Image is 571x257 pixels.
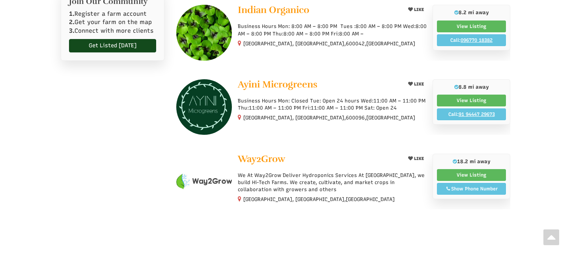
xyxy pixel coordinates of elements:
p: We At Way2Grow Deliver Hydroponics Services At [GEOGRAPHIC_DATA], we build Hi-Tech Farms. We crea... [238,172,427,194]
img: Way2Grow [176,154,232,209]
b: 1. [69,10,75,17]
p: 8.2 mi away [437,9,506,16]
span: Ayini Microgreens [238,78,317,90]
b: 3. [69,27,75,34]
small: [GEOGRAPHIC_DATA], [GEOGRAPHIC_DATA], , [243,41,415,47]
small: [GEOGRAPHIC_DATA], [GEOGRAPHIC_DATA], [243,196,395,202]
span: 600042 [346,40,365,47]
p: 18.2 mi away [437,158,506,165]
span: [GEOGRAPHIC_DATA] [366,114,415,121]
a: Way2Grow [238,154,399,166]
span: 600096 [346,114,365,121]
button: LIKE [405,79,427,89]
a: Ayini Microgreens [238,79,399,91]
span: Indian Organico [238,4,309,16]
a: Call:91 94447 29673 [448,112,495,117]
div: Show Phone Number [441,185,502,192]
u: 91 94447 29673 [459,112,495,117]
a: Get Listed [DATE] [69,39,156,52]
span: [GEOGRAPHIC_DATA] [346,196,395,203]
b: 2. [69,19,75,26]
span: LIKE [413,156,424,161]
p: Business Hours Mon: 8:00 AM – 8:00 PM Tues :8:00 AM – 8:00 PM Wed:8:00 AM – 8:00 PM Thu:8:00 AM –... [238,23,427,37]
button: LIKE [405,154,427,164]
span: [GEOGRAPHIC_DATA] [366,40,415,47]
a: Call:096770 18382 [450,37,493,43]
u: 096770 18382 [461,37,493,43]
a: Indian Organico [238,5,399,17]
span: LIKE [413,82,424,87]
img: Ayini Microgreens [176,79,232,135]
p: Register a farm account Get your farm on the map Connect with more clients [69,10,156,35]
a: View Listing [437,20,506,32]
p: 8.8 mi away [437,84,506,91]
a: View Listing [437,169,506,181]
img: Indian Organico [176,5,232,60]
a: View Listing [437,95,506,106]
span: Way2Grow [238,153,285,165]
span: LIKE [413,7,424,12]
button: LIKE [405,5,427,15]
small: [GEOGRAPHIC_DATA], [GEOGRAPHIC_DATA], , [243,115,415,121]
p: Business Hours Mon: Closed Tue: Open 24 hours Wed:11:00 AM – 11:00 PM Thu:11:00 AM – 11:00 PM Fri... [238,97,427,112]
